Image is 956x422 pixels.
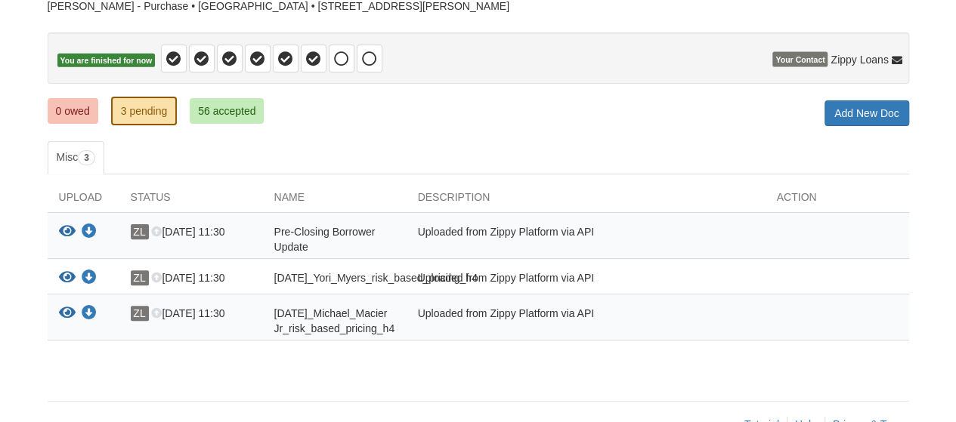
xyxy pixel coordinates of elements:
[274,307,395,334] span: [DATE]_Michael_Macier Jr_risk_based_pricing_h4
[131,270,149,285] span: ZL
[48,189,119,212] div: Upload
[131,306,149,321] span: ZL
[151,226,224,238] span: [DATE] 11:30
[57,54,156,68] span: You are finished for now
[119,189,263,212] div: Status
[407,306,766,336] div: Uploaded from Zippy Platform via API
[82,226,97,239] a: Download Pre-Closing Borrower Update
[407,189,766,212] div: Description
[274,272,478,284] span: [DATE]_Yori_Myers_risk_based_pricing_h4
[772,52,828,67] span: Your Contact
[151,307,224,319] span: [DATE] 11:30
[766,189,909,212] div: Action
[59,306,76,322] button: View 09-22-2025_Michael_Macier Jr_risk_based_pricing_h4
[48,98,98,124] a: 0 owed
[131,224,149,239] span: ZL
[190,98,264,124] a: 56 accepted
[825,100,909,126] a: Add New Doc
[82,308,97,320] a: Download 09-22-2025_Michael_Macier Jr_risk_based_pricing_h4
[48,141,104,174] a: Misc
[831,52,888,67] span: Zippy Loans
[407,270,766,290] div: Uploaded from Zippy Platform via API
[263,189,407,212] div: Name
[151,272,224,284] span: [DATE] 11:30
[111,97,178,125] a: 3 pending
[82,273,97,285] a: Download 09-22-2025_Yori_Myers_risk_based_pricing_h4
[78,150,95,165] span: 3
[59,270,76,286] button: View 09-22-2025_Yori_Myers_risk_based_pricing_h4
[274,226,376,253] span: Pre-Closing Borrower Update
[407,224,766,254] div: Uploaded from Zippy Platform via API
[59,224,76,240] button: View Pre-Closing Borrower Update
